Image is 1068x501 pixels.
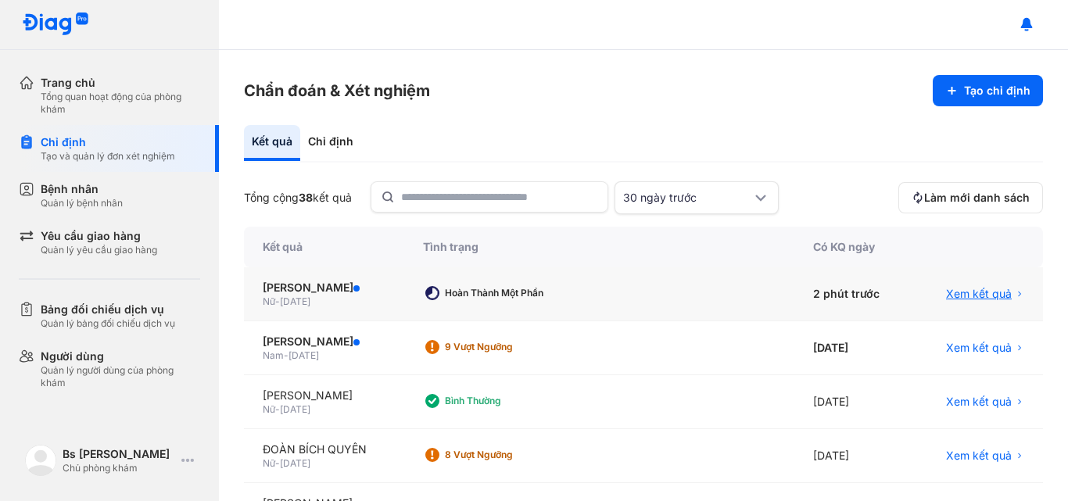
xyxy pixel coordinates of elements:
[41,150,175,163] div: Tạo và quản lý đơn xét nghiệm
[263,388,385,403] div: [PERSON_NAME]
[275,295,280,307] span: -
[933,75,1043,106] button: Tạo chỉ định
[946,286,1012,302] span: Xem kết quả
[263,280,385,295] div: [PERSON_NAME]
[445,287,570,299] div: Hoàn thành một phần
[22,13,89,37] img: logo
[41,228,157,244] div: Yêu cầu giao hàng
[263,334,385,349] div: [PERSON_NAME]
[41,134,175,150] div: Chỉ định
[275,457,280,469] span: -
[280,457,310,469] span: [DATE]
[63,446,175,462] div: Bs [PERSON_NAME]
[284,349,289,361] span: -
[445,449,570,461] div: 8 Vượt ngưỡng
[263,442,385,457] div: ĐOÀN BÍCH QUYÊN
[898,182,1043,213] button: Làm mới danh sách
[263,457,275,469] span: Nữ
[41,317,175,330] div: Quản lý bảng đối chiếu dịch vụ
[41,349,200,364] div: Người dùng
[280,403,310,415] span: [DATE]
[280,295,310,307] span: [DATE]
[263,295,275,307] span: Nữ
[404,227,794,267] div: Tình trạng
[445,341,570,353] div: 9 Vượt ngưỡng
[275,403,280,415] span: -
[794,375,912,429] div: [DATE]
[41,364,200,389] div: Quản lý người dùng của phòng khám
[263,349,284,361] span: Nam
[244,190,352,206] div: Tổng cộng kết quả
[263,403,275,415] span: Nữ
[924,190,1030,206] span: Làm mới danh sách
[41,75,200,91] div: Trang chủ
[25,445,56,476] img: logo
[300,125,361,161] div: Chỉ định
[445,395,570,407] div: Bình thường
[244,227,404,267] div: Kết quả
[946,448,1012,463] span: Xem kết quả
[946,394,1012,410] span: Xem kết quả
[244,125,300,161] div: Kết quả
[244,80,430,102] h3: Chẩn đoán & Xét nghiệm
[289,349,319,361] span: [DATE]
[794,429,912,483] div: [DATE]
[623,190,751,206] div: 30 ngày trước
[794,321,912,375] div: [DATE]
[946,340,1012,356] span: Xem kết quả
[41,302,175,317] div: Bảng đối chiếu dịch vụ
[41,197,123,209] div: Quản lý bệnh nhân
[41,91,200,116] div: Tổng quan hoạt động của phòng khám
[41,244,157,256] div: Quản lý yêu cầu giao hàng
[299,191,313,204] span: 38
[794,227,912,267] div: Có KQ ngày
[41,181,123,197] div: Bệnh nhân
[794,267,912,321] div: 2 phút trước
[63,462,175,474] div: Chủ phòng khám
